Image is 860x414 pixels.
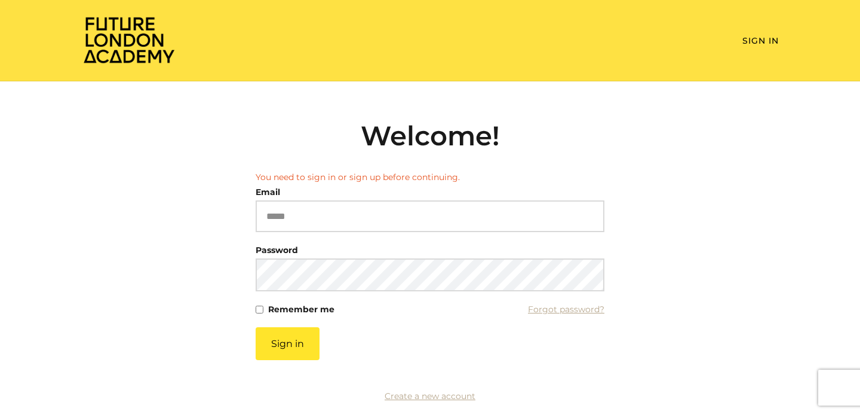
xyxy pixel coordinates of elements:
h2: Welcome! [256,120,604,152]
a: Forgot password? [528,301,604,318]
button: Sign in [256,327,320,360]
img: Home Page [81,16,177,64]
label: Email [256,184,280,200]
label: Remember me [268,301,334,318]
li: You need to sign in or sign up before continuing. [256,171,604,184]
a: Sign In [742,35,779,46]
a: Create a new account [385,391,475,401]
label: Password [256,242,298,258]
